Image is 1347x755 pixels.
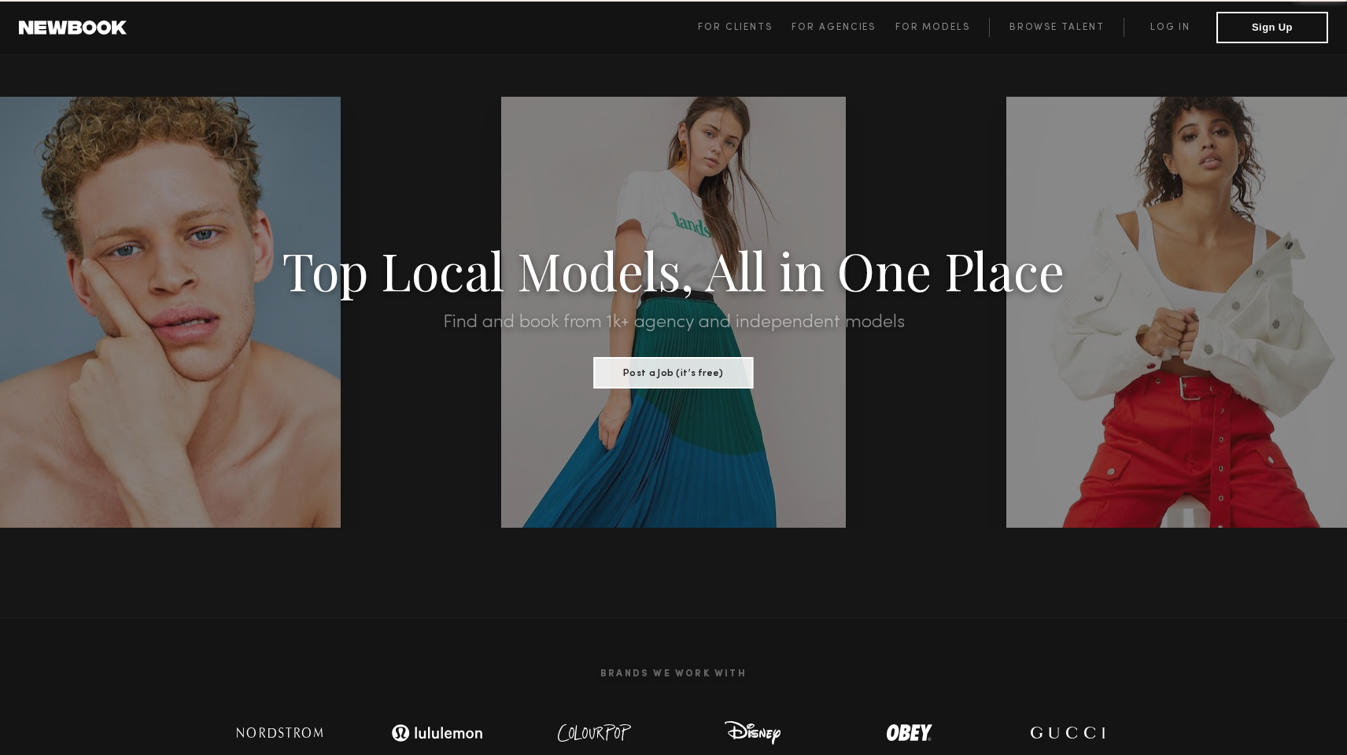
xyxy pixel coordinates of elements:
img: logo-lulu.svg [382,717,493,749]
h2: Find and book from 1k+ agency and independent models [101,313,1246,332]
button: Post a Job (it’s free) [594,357,754,389]
span: For Models [895,23,970,32]
a: For Clients [698,18,792,37]
a: Post a Job (it’s free) [594,363,754,380]
a: For Agencies [792,18,895,37]
h1: Top Local Models, All in One Place [101,245,1246,294]
a: Browse Talent [989,18,1124,37]
span: For Clients [698,23,773,32]
img: logo-gucci.svg [1016,717,1118,749]
img: logo-disney.svg [701,717,803,749]
a: For Models [895,18,990,37]
img: logo-nordstrom.svg [225,717,335,749]
a: Log in [1124,18,1216,37]
img: logo-colour-pop.svg [544,717,646,749]
span: For Agencies [792,23,876,32]
button: Sign Up [1216,12,1328,43]
img: logo-obey.svg [858,717,961,749]
h2: Brands We Work With [201,650,1146,698]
